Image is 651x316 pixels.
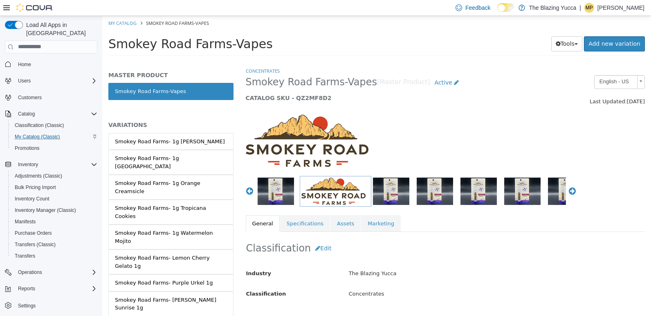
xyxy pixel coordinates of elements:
[11,132,63,142] a: My Catalog (Classic)
[487,82,525,89] span: Last Updated:
[11,194,53,204] a: Inventory Count
[15,122,64,129] span: Classification (Classic)
[18,94,42,101] span: Customers
[13,280,125,296] div: Smokey Road Farms- [PERSON_NAME] Sunrise 1g
[579,3,581,13] p: |
[15,207,76,214] span: Inventory Manager (Classic)
[15,76,97,86] span: Users
[584,3,594,13] div: Melissa Pillich
[144,225,543,240] h2: Classification
[144,52,177,58] a: Concentrates
[11,120,67,130] a: Classification (Classic)
[15,267,45,277] button: Operations
[240,251,548,265] div: The Blazing Yucca
[15,134,60,140] span: My Catalog (Classic)
[11,120,97,130] span: Classification (Classic)
[11,217,39,227] a: Manifests
[6,67,131,84] a: Smokey Road Farms-Vapes
[15,267,97,277] span: Operations
[2,91,101,103] button: Customers
[11,182,59,192] a: Bulk Pricing Import
[6,21,171,35] span: Smokey Road Farms-Vapes
[15,160,97,169] span: Inventory
[13,163,125,179] div: Smokey Road Farms- 1g Orange Creamsicle
[2,283,101,294] button: Reports
[18,285,35,292] span: Reports
[15,300,97,310] span: Settings
[8,120,101,131] button: Classification (Classic)
[209,225,233,240] button: Edit
[497,3,514,12] input: Dark Mode
[15,109,38,119] button: Catalog
[2,75,101,87] button: Users
[6,105,131,113] h5: VARIATIONS
[11,205,97,215] span: Inventory Manager (Classic)
[11,171,65,181] a: Adjustments (Classic)
[11,143,97,153] span: Promotions
[16,4,53,12] img: Cova
[8,250,101,262] button: Transfers
[144,275,184,281] span: Classification
[466,171,474,179] button: Next
[144,171,152,179] button: Previous
[2,299,101,311] button: Settings
[449,20,480,36] button: Tools
[8,142,101,154] button: Promotions
[8,205,101,216] button: Inventory Manager (Classic)
[18,161,38,168] span: Inventory
[13,138,125,154] div: Smokey Road Farms- 1g [GEOGRAPHIC_DATA]
[492,60,532,72] span: English - US
[15,60,34,69] a: Home
[11,182,97,192] span: Bulk Pricing Import
[11,217,97,227] span: Manifests
[15,196,49,202] span: Inventory Count
[18,78,31,84] span: Users
[275,63,328,70] small: [Master Product]
[492,59,543,73] a: English - US
[15,173,62,179] span: Adjustments (Classic)
[178,199,228,216] a: Specifications
[15,284,38,294] button: Reports
[259,199,299,216] a: Marketing
[8,182,101,193] button: Bulk Pricing Import
[144,99,266,151] img: 150
[144,60,275,73] span: Smokey Road Farms-Vapes
[8,170,101,182] button: Adjustments (Classic)
[15,92,97,102] span: Customers
[11,228,97,238] span: Purchase Orders
[11,205,79,215] a: Inventory Manager (Classic)
[529,3,577,13] p: The Blazing Yucca
[482,20,543,36] a: Add new variation
[6,4,34,10] a: My Catalog
[11,143,43,153] a: Promotions
[13,122,123,130] div: Smokey Road Farms- 1g [PERSON_NAME]
[332,63,350,70] span: Active
[15,218,36,225] span: Manifests
[2,267,101,278] button: Operations
[15,93,45,102] a: Customers
[525,82,543,89] span: [DATE]
[144,78,440,86] h5: CATALOG SKU - QZ2MF8D2
[228,199,258,216] a: Assets
[44,4,107,10] span: Smokey Road Farms-Vapes
[15,76,34,86] button: Users
[15,160,41,169] button: Inventory
[13,213,125,229] div: Smokey Road Farms- 1g Watermelon Mojito
[8,193,101,205] button: Inventory Count
[2,108,101,120] button: Catalog
[8,216,101,227] button: Manifests
[8,227,101,239] button: Purchase Orders
[18,111,35,117] span: Catalog
[15,253,35,259] span: Transfers
[2,159,101,170] button: Inventory
[18,303,36,309] span: Settings
[11,132,97,142] span: My Catalog (Classic)
[465,4,490,12] span: Feedback
[15,241,56,248] span: Transfers (Classic)
[11,240,59,249] a: Transfers (Classic)
[11,240,97,249] span: Transfers (Classic)
[15,184,56,191] span: Bulk Pricing Import
[2,58,101,70] button: Home
[586,3,593,13] span: MP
